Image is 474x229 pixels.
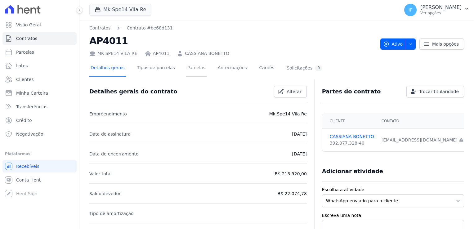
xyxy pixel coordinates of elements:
h2: AP4011 [89,34,375,48]
span: Clientes [16,76,34,83]
a: Antecipações [217,60,248,77]
span: Conta Hent [16,177,41,183]
p: [PERSON_NAME] [420,4,462,11]
nav: Breadcrumb [89,25,173,31]
p: Saldo devedor [89,190,121,197]
div: Solicitações [287,65,322,71]
span: Alterar [287,88,302,95]
span: Visão Geral [16,22,41,28]
a: Minha Carteira [2,87,77,99]
a: Contratos [2,32,77,45]
p: R$ 22.074,78 [277,190,306,197]
div: MK SPE14 VILA RE [89,50,137,57]
span: Lotes [16,63,28,69]
label: Escreva uma nota [322,212,464,219]
span: Crédito [16,117,32,123]
a: Tipos de parcelas [136,60,176,77]
span: Mais opções [432,41,459,47]
nav: Breadcrumb [89,25,375,31]
a: Parcelas [186,60,207,77]
th: Cliente [322,114,378,128]
a: Transferências [2,101,77,113]
p: Data de encerramento [89,150,139,158]
th: Contato [378,114,467,128]
label: Escolha a atividade [322,186,464,193]
a: Mais opções [419,38,464,50]
p: Data de assinatura [89,130,131,138]
a: CASSIANA BONETTO [185,50,229,57]
a: CASSIANA BONETTO [330,133,374,140]
span: Ativo [383,38,403,50]
p: [DATE] [292,130,306,138]
a: Negativação [2,128,77,140]
div: 392.077.328-40 [330,140,374,146]
a: Trocar titularidade [406,86,464,97]
p: Mk Spe14 Vila Re [269,110,307,118]
p: Tipo de amortização [89,210,134,217]
a: Contrato #be68d131 [127,25,172,31]
a: Visão Geral [2,19,77,31]
button: Mk Spe14 Vila Re [89,4,151,16]
span: Negativação [16,131,43,137]
a: AP4011 [153,50,170,57]
a: Clientes [2,73,77,86]
a: Alterar [274,86,307,97]
h3: Partes do contrato [322,88,381,95]
a: Solicitações0 [285,60,324,77]
div: [EMAIL_ADDRESS][DOMAIN_NAME] [382,137,464,143]
p: R$ 213.920,00 [275,170,307,177]
div: 0 [315,65,322,71]
span: Parcelas [16,49,34,55]
span: Minha Carteira [16,90,48,96]
div: Plataformas [5,150,74,158]
h3: Detalhes gerais do contrato [89,88,177,95]
span: Contratos [16,35,37,42]
span: Recebíveis [16,163,39,169]
a: Carnês [258,60,275,77]
a: Crédito [2,114,77,127]
p: [DATE] [292,150,306,158]
span: Transferências [16,104,47,110]
button: Ativo [380,38,416,50]
a: Lotes [2,60,77,72]
a: Contratos [89,25,110,31]
a: Parcelas [2,46,77,58]
span: IF [409,8,412,12]
p: Empreendimento [89,110,127,118]
span: Trocar titularidade [419,88,459,95]
h3: Adicionar atividade [322,168,383,175]
a: Detalhes gerais [89,60,126,77]
a: Recebíveis [2,160,77,173]
button: IF [PERSON_NAME] Ver opções [399,1,474,19]
p: Valor total [89,170,112,177]
p: Ver opções [420,11,462,16]
a: Conta Hent [2,174,77,186]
